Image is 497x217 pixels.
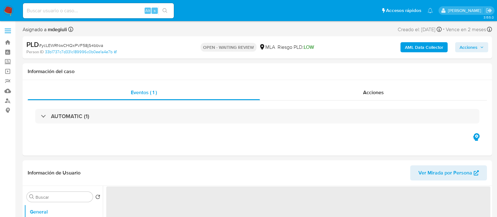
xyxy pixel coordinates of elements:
[23,26,67,33] span: Asignado a
[460,42,478,52] span: Acciones
[36,194,90,200] input: Buscar
[35,109,479,123] div: AUTOMATIC (1)
[400,42,448,52] button: AML Data Collector
[28,68,487,75] h1: Información del caso
[131,89,157,96] span: Eventos ( 1 )
[405,42,443,52] b: AML Data Collector
[45,49,117,55] a: 33b1737c7d331c189996c0b0ee1a4e7b
[304,43,314,51] span: LOW
[145,8,150,14] span: Alt
[386,7,421,14] span: Accesos rápidos
[259,44,275,51] div: MLA
[486,7,492,14] a: Salir
[418,165,472,180] span: Ver Mirada por Persona
[448,8,483,14] p: martin.degiuli@mercadolibre.com
[363,89,384,96] span: Acciones
[201,43,257,52] p: OPEN - WAITING REVIEW
[278,44,314,51] span: Riesgo PLD:
[47,26,67,33] b: mdegiuli
[23,7,174,15] input: Buscar usuario o caso...
[443,25,445,34] span: -
[26,39,39,49] b: PLD
[39,42,103,49] span: # ycLEWRNwCHQxPVF58jS4bbva
[455,42,488,52] button: Acciones
[95,194,100,201] button: Volver al orden por defecto
[158,6,171,15] button: search-icon
[29,194,34,199] button: Buscar
[26,49,44,55] b: Person ID
[28,170,80,176] h1: Información de Usuario
[446,26,486,33] span: Vence en 2 meses
[410,165,487,180] button: Ver Mirada por Persona
[398,25,442,34] div: Creado el: [DATE]
[154,8,156,14] span: s
[51,113,89,120] h3: AUTOMATIC (1)
[428,8,433,13] a: Notificaciones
